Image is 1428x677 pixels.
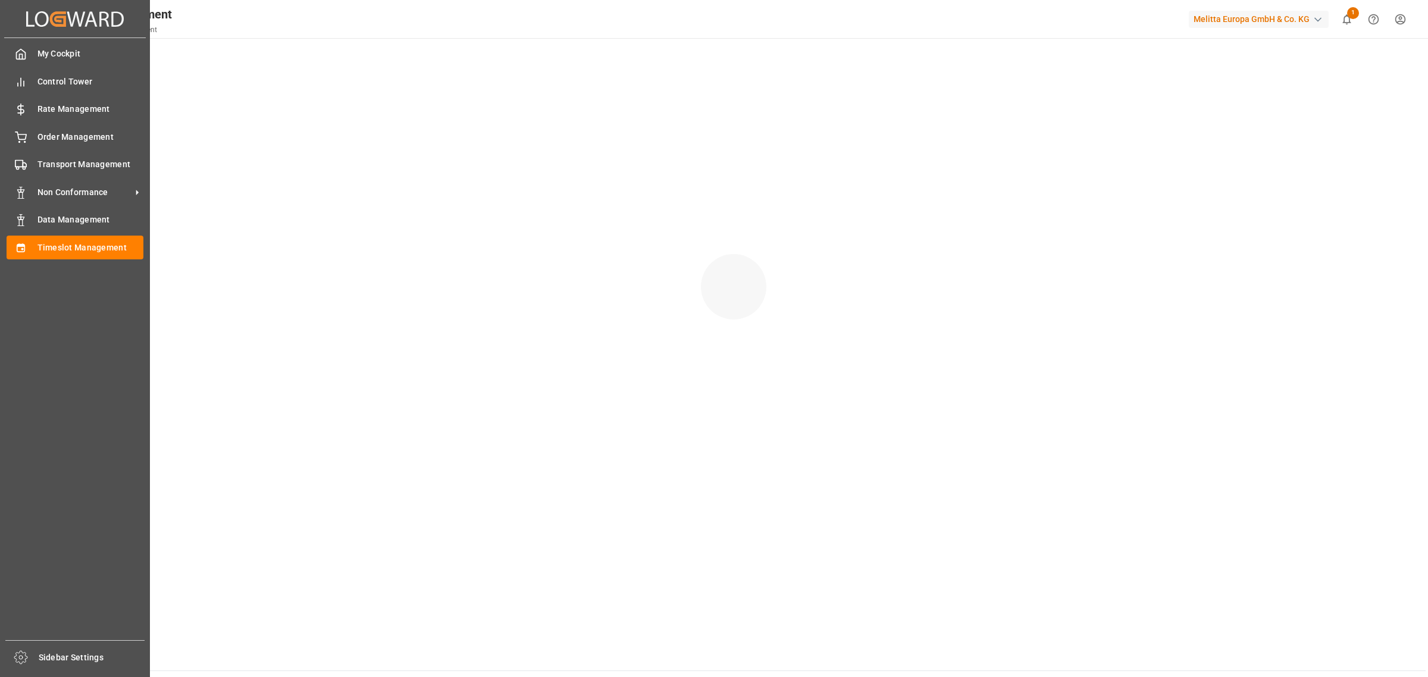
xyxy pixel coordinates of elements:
[1347,7,1359,19] span: 1
[37,48,144,60] span: My Cockpit
[37,131,144,143] span: Order Management
[7,236,143,259] a: Timeslot Management
[7,98,143,121] a: Rate Management
[1189,11,1329,28] div: Melitta Europa GmbH & Co. KG
[37,158,144,171] span: Transport Management
[7,125,143,148] a: Order Management
[39,651,145,664] span: Sidebar Settings
[37,103,144,115] span: Rate Management
[37,242,144,254] span: Timeslot Management
[1360,6,1387,33] button: Help Center
[1189,8,1333,30] button: Melitta Europa GmbH & Co. KG
[7,70,143,93] a: Control Tower
[37,214,144,226] span: Data Management
[7,153,143,176] a: Transport Management
[7,42,143,65] a: My Cockpit
[37,76,144,88] span: Control Tower
[7,208,143,231] a: Data Management
[1333,6,1360,33] button: show 1 new notifications
[37,186,131,199] span: Non Conformance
